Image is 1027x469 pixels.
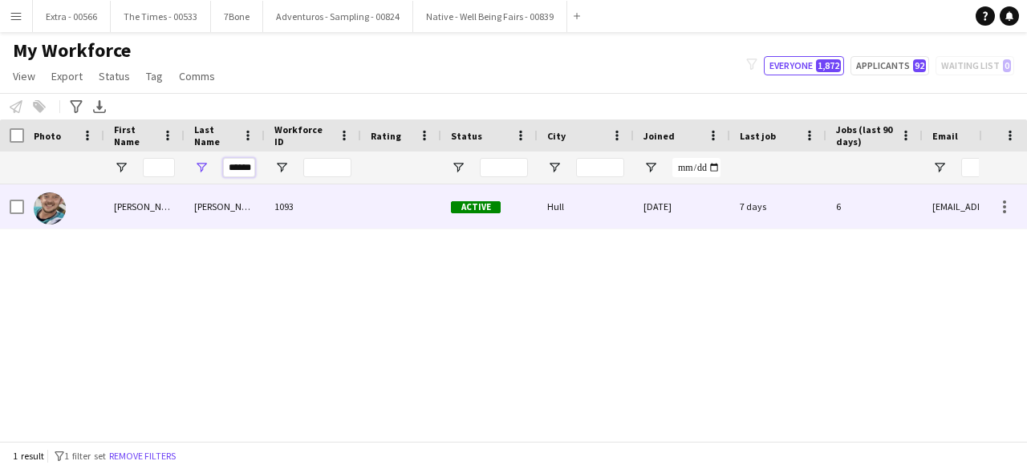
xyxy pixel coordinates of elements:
[643,130,675,142] span: Joined
[34,130,61,142] span: Photo
[114,160,128,175] button: Open Filter Menu
[179,69,215,83] span: Comms
[33,1,111,32] button: Extra - 00566
[106,447,179,465] button: Remove filters
[64,450,106,462] span: 1 filter set
[194,160,209,175] button: Open Filter Menu
[114,123,156,148] span: First Name
[173,66,221,87] a: Comms
[90,97,109,116] app-action-btn: Export XLSX
[538,184,634,228] div: Hull
[274,123,332,148] span: Workforce ID
[932,130,958,142] span: Email
[51,69,83,83] span: Export
[634,184,730,228] div: [DATE]
[13,38,131,63] span: My Workforce
[850,56,929,75] button: Applicants92
[274,160,289,175] button: Open Filter Menu
[45,66,89,87] a: Export
[111,1,211,32] button: The Times - 00533
[104,184,185,228] div: [PERSON_NAME]
[451,201,501,213] span: Active
[932,160,947,175] button: Open Filter Menu
[764,56,844,75] button: Everyone1,872
[547,130,566,142] span: City
[451,160,465,175] button: Open Filter Menu
[730,184,826,228] div: 7 days
[146,69,163,83] span: Tag
[413,1,567,32] button: Native - Well Being Fairs - 00839
[826,184,923,228] div: 6
[451,130,482,142] span: Status
[143,158,175,177] input: First Name Filter Input
[140,66,169,87] a: Tag
[211,1,263,32] button: 7Bone
[265,184,361,228] div: 1093
[836,123,894,148] span: Jobs (last 90 days)
[13,69,35,83] span: View
[194,123,236,148] span: Last Name
[672,158,721,177] input: Joined Filter Input
[816,59,841,72] span: 1,872
[740,130,776,142] span: Last job
[92,66,136,87] a: Status
[34,192,66,224] img: Sam Lethem
[547,160,562,175] button: Open Filter Menu
[99,69,130,83] span: Status
[480,158,528,177] input: Status Filter Input
[223,158,255,177] input: Last Name Filter Input
[303,158,351,177] input: Workforce ID Filter Input
[67,97,86,116] app-action-btn: Advanced filters
[185,184,265,228] div: [PERSON_NAME]
[576,158,624,177] input: City Filter Input
[263,1,413,32] button: Adventuros - Sampling - 00824
[371,130,401,142] span: Rating
[6,66,42,87] a: View
[643,160,658,175] button: Open Filter Menu
[913,59,926,72] span: 92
